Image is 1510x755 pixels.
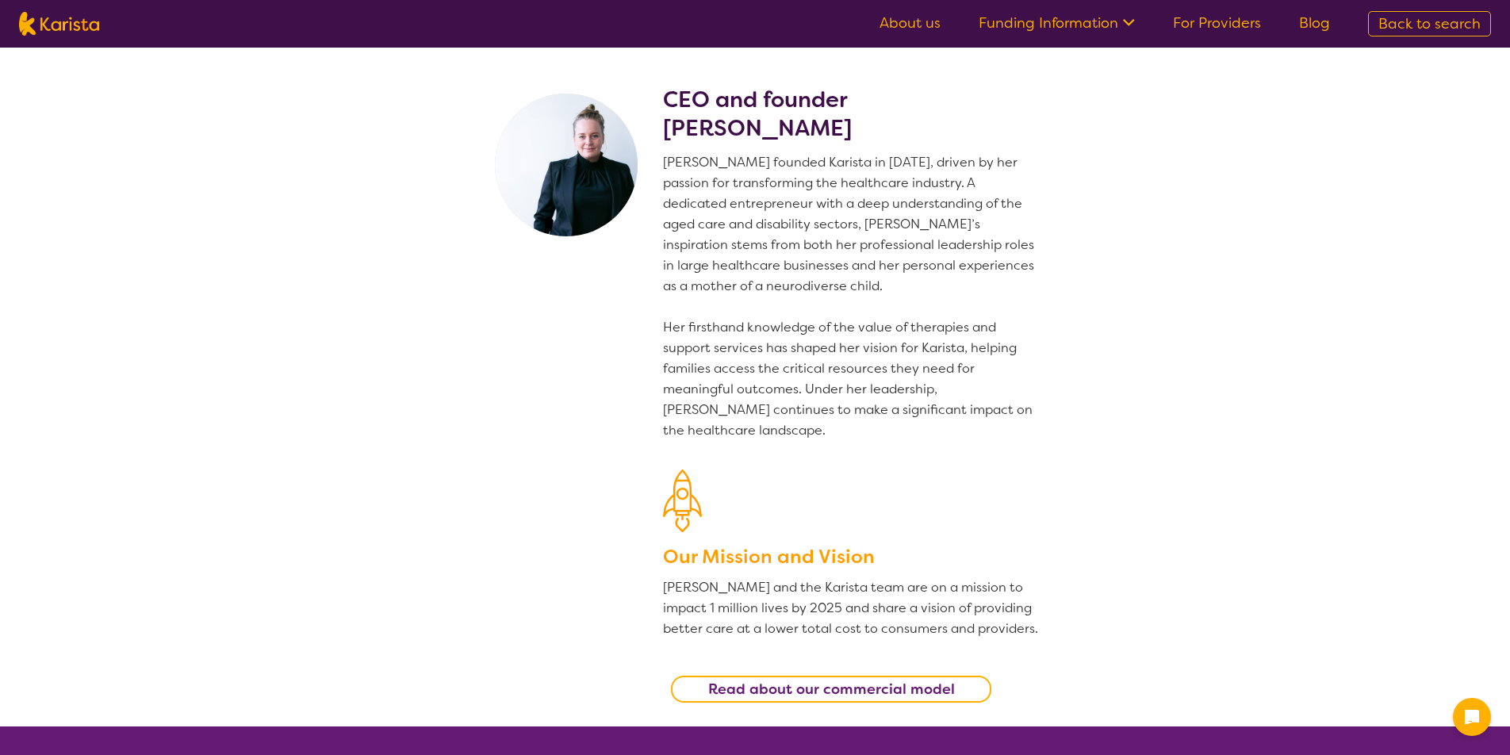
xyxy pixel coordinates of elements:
[1378,14,1481,33] span: Back to search
[1173,13,1261,33] a: For Providers
[708,680,955,699] b: Read about our commercial model
[663,469,702,532] img: Our Mission
[880,13,941,33] a: About us
[1299,13,1330,33] a: Blog
[663,152,1041,441] p: [PERSON_NAME] founded Karista in [DATE], driven by her passion for transforming the healthcare in...
[979,13,1135,33] a: Funding Information
[19,12,99,36] img: Karista logo
[663,86,1041,143] h2: CEO and founder [PERSON_NAME]
[1368,11,1491,36] a: Back to search
[663,542,1041,571] h3: Our Mission and Vision
[663,577,1041,639] p: [PERSON_NAME] and the Karista team are on a mission to impact 1 million lives by 2025 and share a...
